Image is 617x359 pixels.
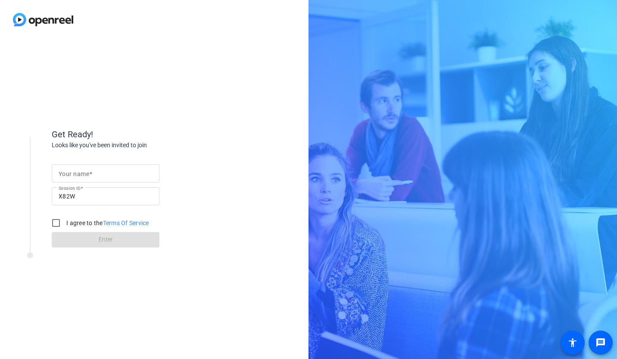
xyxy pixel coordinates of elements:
a: Terms Of Service [103,220,149,226]
label: I agree to the [65,219,149,227]
mat-label: Your name [59,170,89,177]
div: Get Ready! [52,128,224,141]
div: Looks like you've been invited to join [52,141,224,150]
mat-label: Session ID [59,186,81,191]
mat-icon: accessibility [567,337,578,348]
mat-icon: message [595,337,606,348]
